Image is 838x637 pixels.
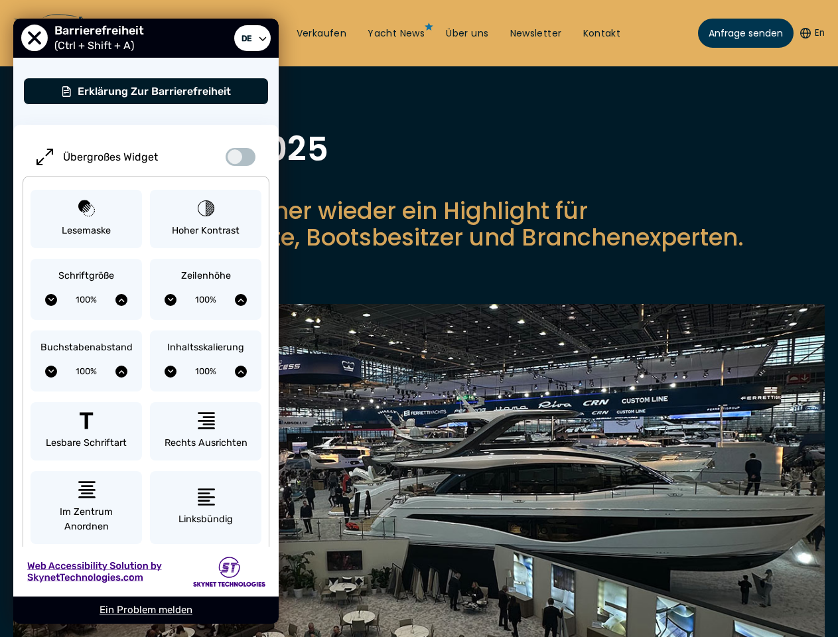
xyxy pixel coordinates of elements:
button: Rechts ausrichten [150,402,261,461]
button: Inhaltsskalierung erhöhen [235,366,247,378]
span: Aktuelle Inhaltsskalierung [176,362,235,382]
a: Über uns [446,27,488,40]
button: Lesemaske [31,190,142,249]
button: Im Zentrum anordnen [31,471,142,544]
a: Web Accessibility Solution by Skynet Technologies Skynet [13,547,279,597]
button: Zeilenhöhe verringern [165,294,176,306]
span: Zeilenhöhe [181,269,231,283]
button: Schließen Sie das Menü 'Eingabehilfen'. [21,25,48,52]
button: Verringern Sie die Schriftgröße [45,294,57,306]
a: Kontakt [583,27,621,40]
div: User Preferences [13,19,279,624]
button: Buchstabenabstand verringern [45,366,57,378]
button: Lesbare Schriftart [31,402,142,461]
a: Ein Problem melden [100,604,192,616]
span: Buchstabenabstand [40,340,133,355]
button: Erhöhen Sie den Buchstabenabstand [115,366,127,378]
span: (Ctrl + Shift + A) [54,39,141,52]
a: Yacht News [368,27,425,40]
a: Sprache auswählen [234,25,271,52]
a: Anfrage senden [698,19,794,48]
span: Aktuelle Schriftgröße [57,290,115,310]
span: Inhaltsskalierung [167,340,244,355]
a: Verkaufen [297,27,347,40]
a: Newsletter [510,27,562,40]
span: Übergroßes Widget [63,151,158,163]
img: Skynet [193,557,265,587]
button: Hoher Kontrast [150,190,261,249]
button: Linksbündig [150,471,261,544]
span: Schriftgröße [58,269,114,283]
button: Schriftgröße vergrößern [115,294,127,306]
span: Aktuelle Zeilenhöhe [176,290,235,310]
button: En [800,27,825,40]
button: Erklärung zur Barrierefreiheit [23,78,269,105]
span: Erklärung zur Barrierefreiheit [78,85,231,98]
span: Anfrage senden [709,27,783,40]
h1: Bootsmessen 2025 [13,133,825,166]
span: de [238,30,255,46]
span: Barrierefreiheit [54,23,151,38]
button: Inhaltsskalierung verringern [165,366,176,378]
span: Aktueller Buchstabenabstand [57,362,115,382]
p: Bootsmessen sind immer wieder ein Highlight für Wassersportbegeisterte, Bootsbesitzer und Branche... [13,198,825,251]
img: Web Accessibility Solution by Skynet Technologies [27,559,162,584]
button: Erhöhen Sie die Zeilenhöhe [235,294,247,306]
